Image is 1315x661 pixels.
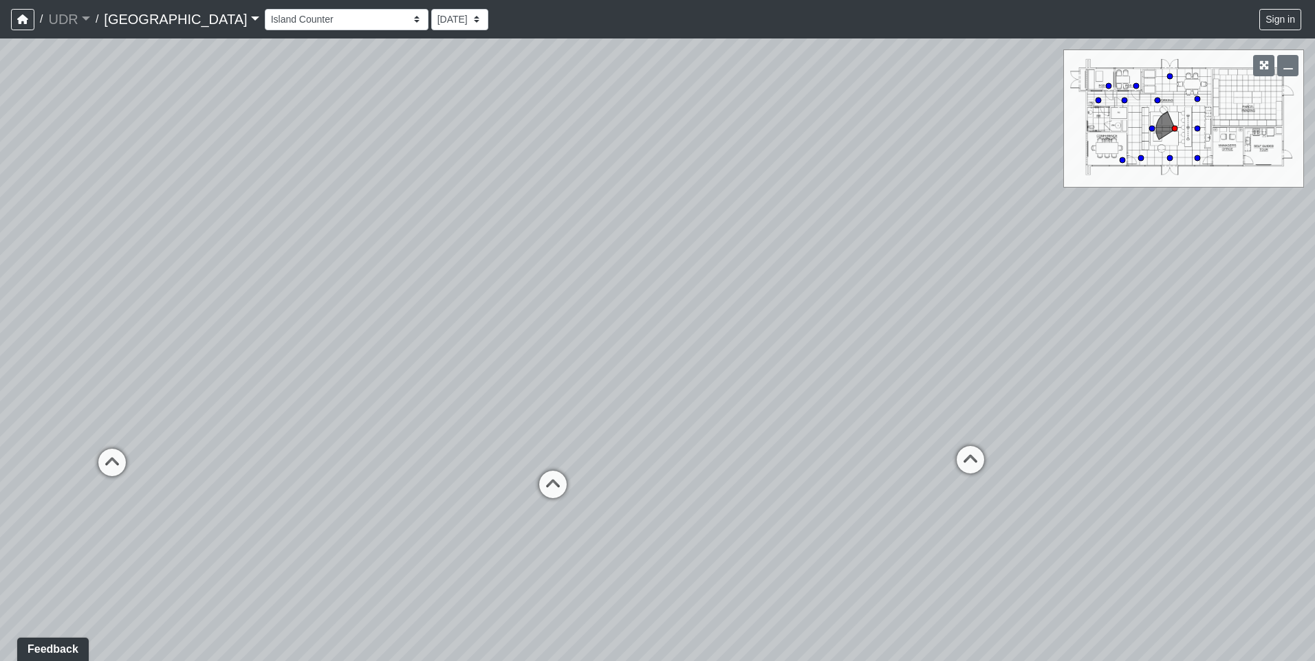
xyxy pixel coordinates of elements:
a: UDR [48,5,89,33]
iframe: Ybug feedback widget [10,634,91,661]
span: / [34,5,48,33]
span: / [90,5,104,33]
button: Sign in [1259,9,1301,30]
a: [GEOGRAPHIC_DATA] [104,5,259,33]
